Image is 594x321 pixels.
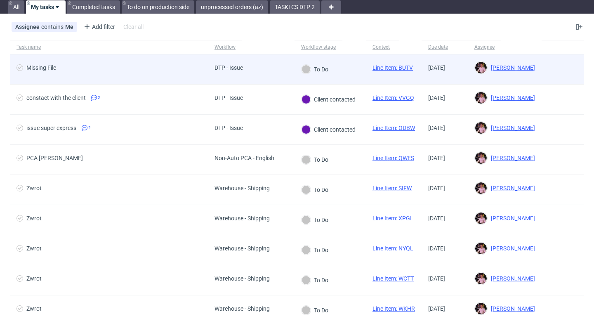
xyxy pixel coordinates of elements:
div: Client contacted [302,125,356,134]
div: Zwrot [26,215,42,222]
span: 2 [98,94,100,101]
div: To Do [302,65,328,74]
div: DTP - Issue [214,64,243,71]
span: [PERSON_NAME] [488,94,535,101]
a: Line Item: VVGQ [372,94,414,101]
a: Line Item: BUTV [372,64,413,71]
img: Aleks Ziemkowski [475,243,487,254]
span: [DATE] [428,215,445,222]
div: To Do [302,155,328,164]
div: To Do [302,245,328,255]
div: To Do [302,306,328,315]
span: 2 [88,125,91,131]
span: [PERSON_NAME] [488,275,535,282]
div: Me [65,24,73,30]
div: Workflow [214,44,236,50]
img: Aleks Ziemkowski [475,212,487,224]
span: [DATE] [428,275,445,282]
div: Non-Auto PCA - English [214,155,274,161]
a: unprocessed orders (az) [196,0,268,14]
span: [DATE] [428,305,445,312]
img: Aleks Ziemkowski [475,303,487,314]
div: DTP - Issue [214,94,243,101]
img: Aleks Ziemkowski [475,273,487,284]
span: Assignee [15,24,41,30]
div: DTP - Issue [214,125,243,131]
div: Missing File [26,64,56,71]
div: Client contacted [302,95,356,104]
span: [PERSON_NAME] [488,305,535,312]
a: Line Item: ODBW [372,125,415,131]
span: [DATE] [428,125,445,131]
div: Warehouse - Shipping [214,275,270,282]
div: Zwrot [26,275,42,282]
a: All [8,0,24,14]
div: Add filter [80,20,117,33]
a: TASKI CS DTP 2 [270,0,320,14]
span: [DATE] [428,245,445,252]
div: Zwrot [26,245,42,252]
span: [DATE] [428,155,445,161]
img: Aleks Ziemkowski [475,62,487,73]
div: Assignee [474,44,495,50]
span: [PERSON_NAME] [488,185,535,191]
div: To Do [302,276,328,285]
span: [PERSON_NAME] [488,215,535,222]
a: Line Item: WCTT [372,275,414,282]
div: To Do [302,215,328,224]
img: Aleks Ziemkowski [475,152,487,164]
div: Warehouse - Shipping [214,245,270,252]
div: Context [372,44,392,50]
img: Aleks Ziemkowski [475,182,487,194]
span: [PERSON_NAME] [488,155,535,161]
a: To do on production side [122,0,194,14]
a: Line Item: NYQL [372,245,413,252]
span: Task name [16,44,201,51]
div: Zwrot [26,185,42,191]
span: [DATE] [428,185,445,191]
span: [DATE] [428,94,445,101]
span: [PERSON_NAME] [488,64,535,71]
div: Clear all [122,21,145,33]
a: Line Item: XPGI [372,215,412,222]
div: To Do [302,185,328,194]
span: [DATE] [428,64,445,71]
a: My tasks [26,0,66,14]
div: Warehouse - Shipping [214,305,270,312]
div: Warehouse - Shipping [214,185,270,191]
span: contains [41,24,65,30]
span: Due date [428,44,461,51]
img: Aleks Ziemkowski [475,92,487,104]
div: constact with the client [26,94,86,101]
div: Zwrot [26,305,42,312]
span: [PERSON_NAME] [488,245,535,252]
img: Aleks Ziemkowski [475,122,487,134]
div: issue super express [26,125,76,131]
a: Line Item: SIFW [372,185,412,191]
a: Line Item: QWES [372,155,414,161]
a: Line Item: WKHR [372,305,415,312]
span: [PERSON_NAME] [488,125,535,131]
div: PCA [PERSON_NAME] [26,155,83,161]
div: Workflow stage [301,44,336,50]
div: Warehouse - Shipping [214,215,270,222]
a: Completed tasks [67,0,120,14]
